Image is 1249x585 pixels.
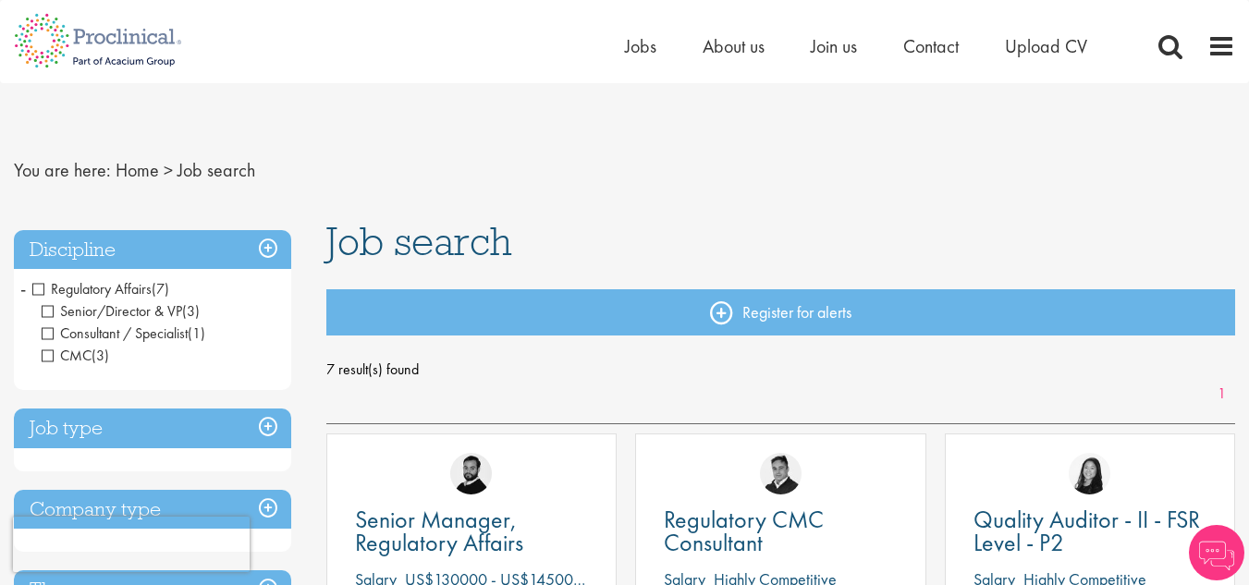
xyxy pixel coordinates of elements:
[355,508,588,555] a: Senior Manager, Regulatory Affairs
[664,508,897,555] a: Regulatory CMC Consultant
[450,453,492,494] img: Nick Walker
[760,453,802,494] img: Peter Duvall
[32,279,152,299] span: Regulatory Affairs
[42,346,109,365] span: CMC
[32,279,169,299] span: Regulatory Affairs
[164,158,173,182] span: >
[14,158,111,182] span: You are here:
[42,301,182,321] span: Senior/Director & VP
[326,216,512,266] span: Job search
[811,34,857,58] a: Join us
[1069,453,1110,494] img: Numhom Sudsok
[182,301,200,321] span: (3)
[116,158,159,182] a: breadcrumb link
[188,323,205,343] span: (1)
[42,323,205,343] span: Consultant / Specialist
[973,508,1206,555] a: Quality Auditor - II - FSR Level - P2
[152,279,169,299] span: (7)
[326,289,1235,335] a: Register for alerts
[664,504,824,558] span: Regulatory CMC Consultant
[326,356,1235,384] span: 7 result(s) found
[92,346,109,365] span: (3)
[903,34,959,58] a: Contact
[42,301,200,321] span: Senior/Director & VP
[13,517,250,572] iframe: reCAPTCHA
[625,34,656,58] a: Jobs
[1208,384,1235,405] a: 1
[20,274,26,302] span: -
[42,323,188,343] span: Consultant / Specialist
[1005,34,1087,58] a: Upload CV
[703,34,765,58] a: About us
[14,490,291,530] h3: Company type
[178,158,255,182] span: Job search
[14,408,291,448] h3: Job type
[42,346,92,365] span: CMC
[14,230,291,270] h3: Discipline
[973,504,1200,558] span: Quality Auditor - II - FSR Level - P2
[1189,525,1244,580] img: Chatbot
[355,504,523,558] span: Senior Manager, Regulatory Affairs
